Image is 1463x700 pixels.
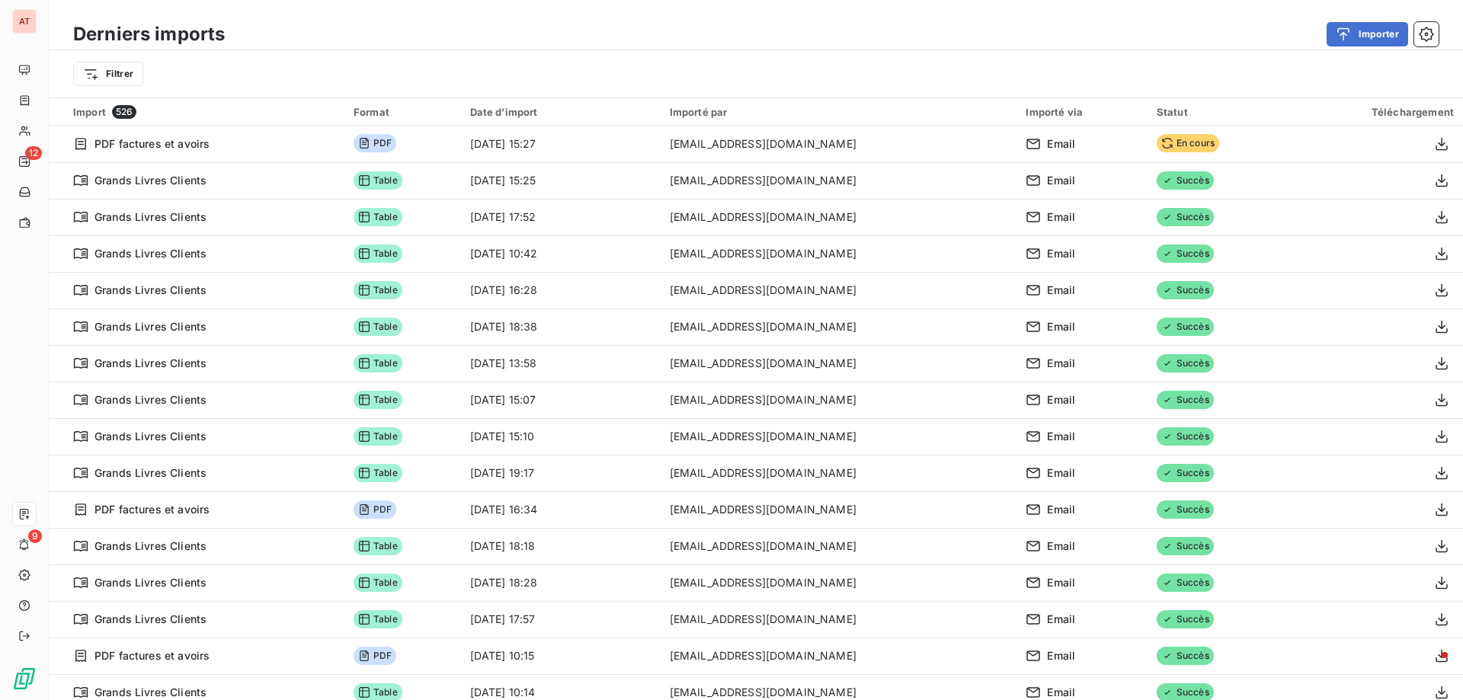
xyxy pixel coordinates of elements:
span: Succès [1157,427,1214,446]
span: Grands Livres Clients [94,612,206,627]
span: Table [354,354,402,372]
span: Grands Livres Clients [94,392,206,408]
span: Email [1047,465,1075,481]
span: Succès [1157,171,1214,190]
span: En cours [1157,134,1219,152]
td: [EMAIL_ADDRESS][DOMAIN_NAME] [661,382,1017,418]
td: [DATE] 10:15 [461,638,661,674]
span: Email [1047,319,1075,334]
td: [EMAIL_ADDRESS][DOMAIN_NAME] [661,162,1017,199]
span: Table [354,391,402,409]
span: Succès [1157,318,1214,336]
span: Succès [1157,245,1214,263]
span: Succès [1157,647,1214,665]
td: [DATE] 17:57 [461,601,661,638]
td: [DATE] 18:18 [461,528,661,564]
td: [DATE] 15:07 [461,382,661,418]
span: Table [354,610,402,628]
td: [EMAIL_ADDRESS][DOMAIN_NAME] [661,272,1017,308]
span: Email [1047,429,1075,444]
span: Succès [1157,391,1214,409]
div: Format [354,106,451,118]
span: Succès [1157,464,1214,482]
span: Table [354,208,402,226]
td: [EMAIL_ADDRESS][DOMAIN_NAME] [661,491,1017,528]
span: Succès [1157,610,1214,628]
span: Succès [1157,537,1214,555]
td: [DATE] 18:38 [461,308,661,345]
span: Email [1047,612,1075,627]
td: [EMAIL_ADDRESS][DOMAIN_NAME] [661,455,1017,491]
span: 526 [112,105,136,119]
span: Email [1047,246,1075,261]
div: Importé via [1026,106,1138,118]
span: Email [1047,136,1075,152]
span: Grands Livres Clients [94,356,206,371]
span: Succès [1157,281,1214,299]
td: [EMAIL_ADDRESS][DOMAIN_NAME] [661,199,1017,235]
td: [EMAIL_ADDRESS][DOMAIN_NAME] [661,308,1017,345]
span: Grands Livres Clients [94,539,206,554]
span: Succès [1157,354,1214,372]
td: [DATE] 10:42 [461,235,661,272]
span: PDF [354,500,396,519]
div: Statut [1157,106,1279,118]
span: PDF factures et avoirs [94,136,210,152]
span: Table [354,427,402,446]
td: [EMAIL_ADDRESS][DOMAIN_NAME] [661,528,1017,564]
td: [DATE] 15:10 [461,418,661,455]
div: AT [12,9,37,34]
span: Grands Livres Clients [94,246,206,261]
span: Grands Livres Clients [94,429,206,444]
span: Succès [1157,574,1214,592]
div: Téléchargement [1297,106,1454,118]
span: Email [1047,356,1075,371]
span: Succès [1157,500,1214,519]
td: [DATE] 13:58 [461,345,661,382]
button: Importer [1327,22,1408,46]
span: Email [1047,685,1075,700]
td: [DATE] 16:34 [461,491,661,528]
span: PDF factures et avoirs [94,502,210,517]
span: Grands Livres Clients [94,283,206,298]
td: [DATE] 15:25 [461,162,661,199]
td: [EMAIL_ADDRESS][DOMAIN_NAME] [661,418,1017,455]
td: [EMAIL_ADDRESS][DOMAIN_NAME] [661,601,1017,638]
td: [EMAIL_ADDRESS][DOMAIN_NAME] [661,638,1017,674]
span: Email [1047,648,1075,663]
div: Importé par [670,106,1008,118]
div: Import [73,105,335,119]
span: Grands Livres Clients [94,319,206,334]
td: [DATE] 15:27 [461,126,661,162]
td: [EMAIL_ADDRESS][DOMAIN_NAME] [661,126,1017,162]
span: Grands Livres Clients [94,575,206,590]
span: Email [1047,209,1075,225]
span: Email [1047,283,1075,298]
span: Table [354,281,402,299]
iframe: Intercom live chat [1411,648,1448,685]
span: Table [354,318,402,336]
span: Grands Livres Clients [94,685,206,700]
button: Filtrer [73,62,143,86]
td: [EMAIL_ADDRESS][DOMAIN_NAME] [661,235,1017,272]
span: PDF [354,647,396,665]
span: Email [1047,539,1075,554]
span: PDF factures et avoirs [94,648,210,663]
span: Email [1047,575,1075,590]
span: 9 [28,529,42,543]
span: Table [354,464,402,482]
span: PDF [354,134,396,152]
span: Table [354,171,402,190]
td: [DATE] 16:28 [461,272,661,308]
span: Email [1047,392,1075,408]
span: Email [1047,502,1075,517]
td: [DATE] 18:28 [461,564,661,601]
td: [DATE] 17:52 [461,199,661,235]
span: Succès [1157,208,1214,226]
span: Grands Livres Clients [94,465,206,481]
td: [DATE] 19:17 [461,455,661,491]
span: 12 [25,146,42,160]
h3: Derniers imports [73,21,225,48]
div: Date d’import [470,106,651,118]
img: Logo LeanPay [12,666,37,691]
